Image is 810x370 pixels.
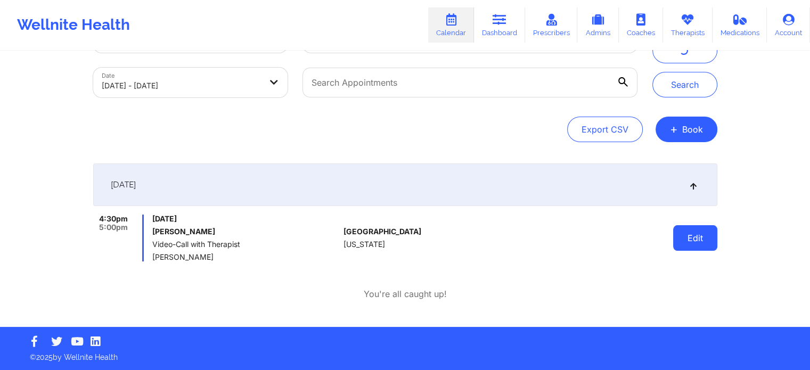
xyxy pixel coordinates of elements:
p: © 2025 by Wellnite Health [22,344,788,363]
h6: [PERSON_NAME] [152,227,339,236]
a: Account [767,7,810,43]
a: Prescribers [525,7,578,43]
span: + [670,126,678,132]
a: Dashboard [474,7,525,43]
span: [US_STATE] [343,240,385,249]
span: [PERSON_NAME] [152,253,339,261]
button: Export CSV [567,117,643,142]
button: Search [652,72,717,97]
span: Video-Call with Therapist [152,240,339,249]
span: [DATE] [152,215,339,223]
input: Search Appointments [302,68,637,97]
a: Calendar [428,7,474,43]
a: Admins [577,7,619,43]
span: [DATE] [111,179,136,190]
span: [GEOGRAPHIC_DATA] [343,227,421,236]
span: 4:30pm [99,215,128,223]
span: 5:00pm [99,223,128,232]
p: You're all caught up! [364,288,447,300]
button: +Book [656,117,717,142]
a: Therapists [663,7,713,43]
a: Medications [713,7,767,43]
div: [DATE] - [DATE] [102,74,261,97]
a: Coaches [619,7,663,43]
button: Edit [673,225,717,251]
